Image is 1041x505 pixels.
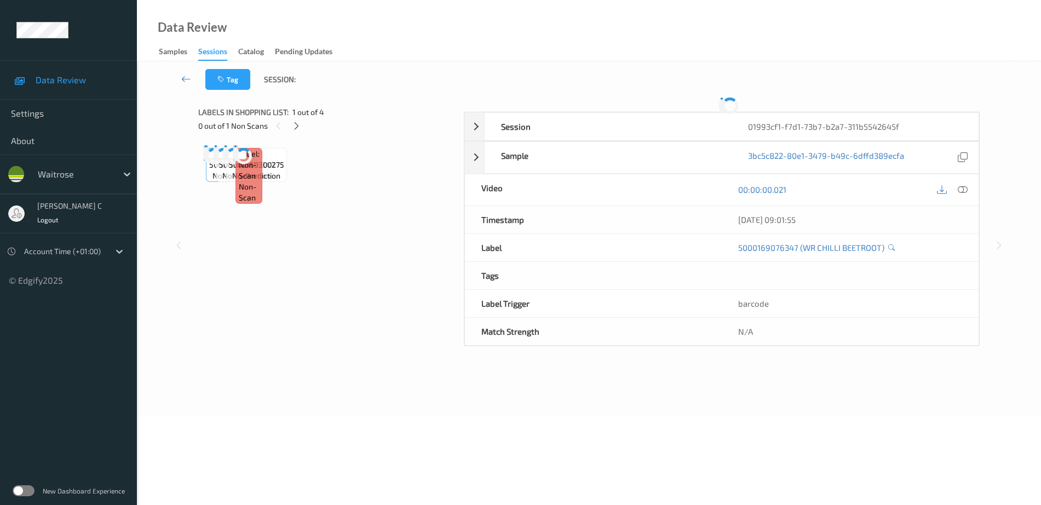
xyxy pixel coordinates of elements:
div: 0 out of 1 Non Scans [198,119,456,133]
div: Sample [485,142,732,173]
div: Sample3bc5c822-80e1-3479-b49c-6dffd389ecfa [464,141,979,174]
div: Data Review [158,22,227,33]
a: 3bc5c822-80e1-3479-b49c-6dffd389ecfa [748,150,904,165]
button: Tag [205,69,250,90]
span: 1 out of 4 [292,107,324,118]
div: Pending Updates [275,46,332,60]
span: no-prediction [232,170,280,181]
div: Session [485,113,732,140]
div: Session01993cf1-f7d1-73b7-b2a7-311b5542645f [464,112,979,141]
div: Catalog [238,46,264,60]
div: Samples [159,46,187,60]
span: non-scan [239,181,260,203]
div: [DATE] 09:01:55 [738,214,962,225]
span: no-prediction [222,170,271,181]
span: Labels in shopping list: [198,107,289,118]
div: Video [465,174,722,205]
div: N/A [722,318,979,345]
a: Samples [159,44,198,60]
div: 01993cf1-f7d1-73b7-b2a7-311b5542645f [732,113,979,140]
div: Match Strength [465,318,722,345]
a: Pending Updates [275,44,343,60]
a: 00:00:00.021 [738,184,786,195]
div: Label Trigger [465,290,722,317]
a: Sessions [198,44,238,61]
span: no-prediction [212,170,261,181]
div: barcode [722,290,979,317]
a: Catalog [238,44,275,60]
div: Tags [465,262,722,289]
span: Label: Non-Scan [239,148,260,181]
a: 5000169076347 (WR CHILLI BEETROOT) [738,242,884,253]
span: Session: [264,74,296,85]
div: Timestamp [465,206,722,233]
div: Label [465,234,722,261]
div: Sessions [198,46,227,61]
